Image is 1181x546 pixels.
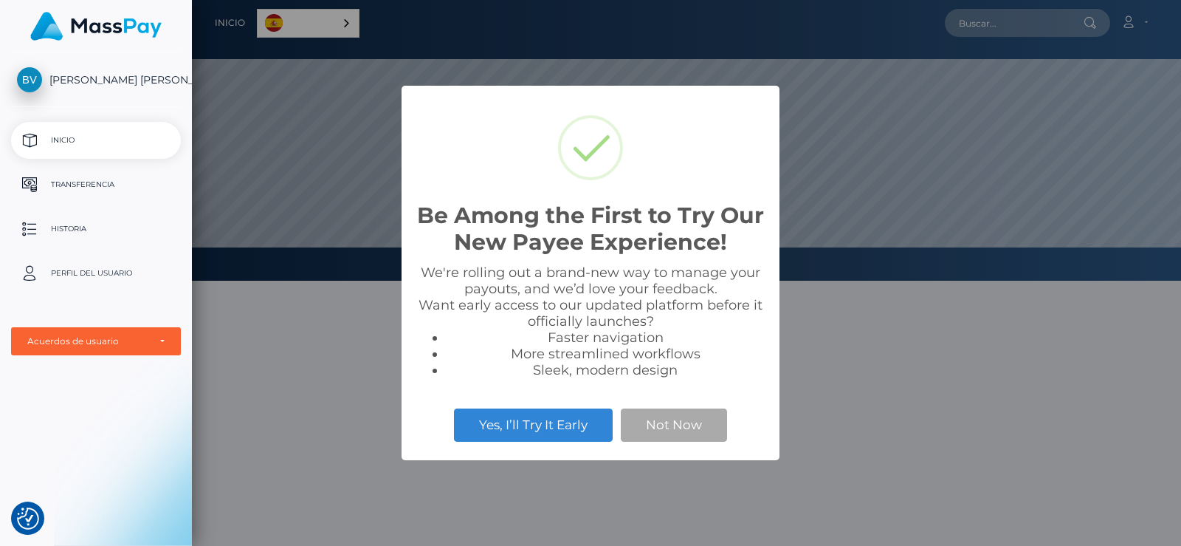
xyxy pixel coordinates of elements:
[11,73,181,86] span: [PERSON_NAME] [PERSON_NAME]
[11,327,181,355] button: Acuerdos de usuario
[17,508,39,530] img: Revisit consent button
[416,265,765,378] div: We're rolling out a brand-new way to manage your payouts, and we’d love your feedback. Want early...
[446,330,765,346] li: Faster navigation
[446,346,765,362] li: More streamlined workflows
[17,508,39,530] button: Consent Preferences
[17,218,175,240] p: Historia
[17,174,175,196] p: Transferencia
[27,335,148,347] div: Acuerdos de usuario
[446,362,765,378] li: Sleek, modern design
[621,409,727,441] button: Not Now
[416,202,765,256] h2: Be Among the First to Try Our New Payee Experience!
[17,262,175,284] p: Perfil del usuario
[454,409,613,441] button: Yes, I’ll Try It Early
[17,129,175,151] p: Inicio
[30,12,162,41] img: MassPay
